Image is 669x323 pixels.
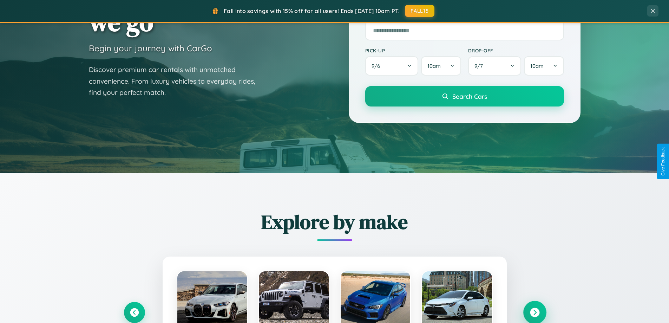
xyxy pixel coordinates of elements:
button: 10am [524,56,564,76]
span: 10am [530,63,544,69]
button: 9/7 [468,56,522,76]
label: Drop-off [468,47,564,53]
button: 10am [421,56,461,76]
span: 9 / 6 [372,63,383,69]
button: FALL15 [405,5,434,17]
h2: Explore by make [124,208,545,235]
span: Search Cars [452,92,487,100]
span: 10am [427,63,441,69]
span: 9 / 7 [474,63,486,69]
p: Discover premium car rentals with unmatched convenience. From luxury vehicles to everyday rides, ... [89,64,264,98]
button: 9/6 [365,56,419,76]
h3: Begin your journey with CarGo [89,43,212,53]
label: Pick-up [365,47,461,53]
div: Give Feedback [661,147,665,176]
span: Fall into savings with 15% off for all users! Ends [DATE] 10am PT. [224,7,400,14]
button: Search Cars [365,86,564,106]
